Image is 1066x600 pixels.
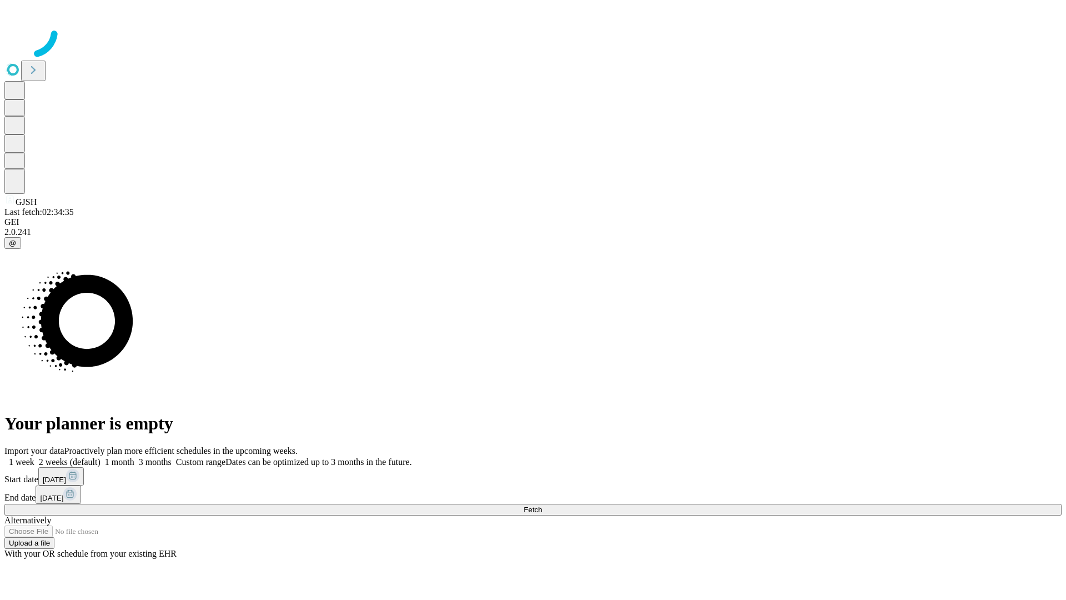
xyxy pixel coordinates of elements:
[9,457,34,467] span: 1 week
[176,457,225,467] span: Custom range
[105,457,134,467] span: 1 month
[4,446,64,456] span: Import your data
[524,506,542,514] span: Fetch
[36,486,81,504] button: [DATE]
[4,237,21,249] button: @
[4,516,51,525] span: Alternatively
[4,217,1062,227] div: GEI
[43,476,66,484] span: [DATE]
[9,239,17,247] span: @
[4,504,1062,516] button: Fetch
[4,207,74,217] span: Last fetch: 02:34:35
[4,467,1062,486] div: Start date
[4,537,54,549] button: Upload a file
[4,413,1062,434] h1: Your planner is empty
[4,549,177,558] span: With your OR schedule from your existing EHR
[39,457,100,467] span: 2 weeks (default)
[4,227,1062,237] div: 2.0.241
[4,486,1062,504] div: End date
[64,446,298,456] span: Proactively plan more efficient schedules in the upcoming weeks.
[38,467,84,486] button: [DATE]
[16,197,37,207] span: GJSH
[225,457,411,467] span: Dates can be optimized up to 3 months in the future.
[139,457,172,467] span: 3 months
[40,494,63,502] span: [DATE]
